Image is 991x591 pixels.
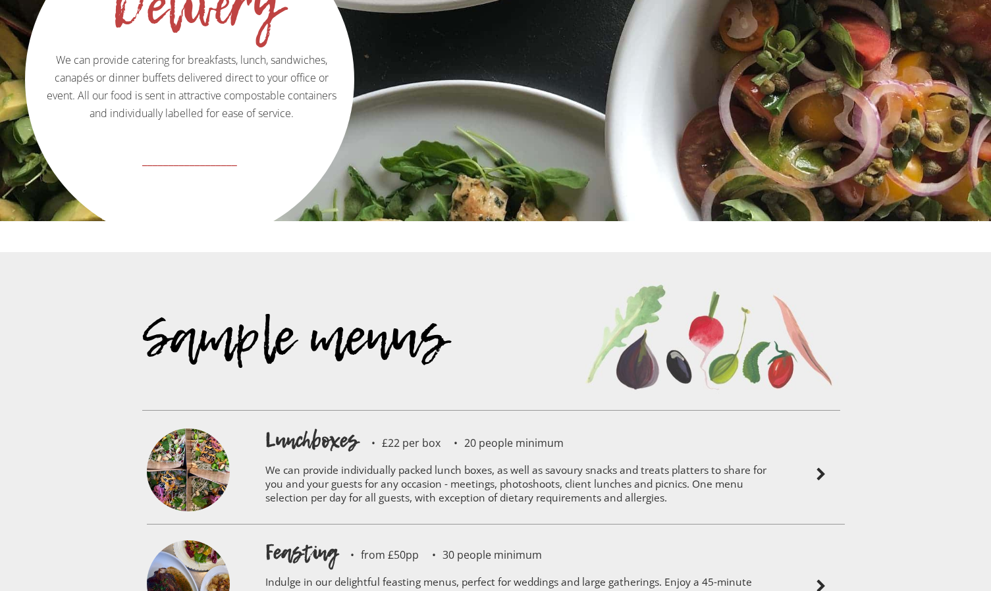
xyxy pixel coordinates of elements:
h1: Feasting [265,538,337,567]
p: £22 per box [358,438,441,448]
p: 20 people minimum [441,438,564,448]
div: Sample menus [142,330,572,410]
a: __________________ [27,145,352,190]
p: 30 people minimum [419,550,542,560]
strong: __________________ [142,151,237,168]
p: from £50pp [337,550,419,560]
p: We can provide individually packed lunch boxes, as well as savoury snacks and treats platters to ... [265,455,786,517]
